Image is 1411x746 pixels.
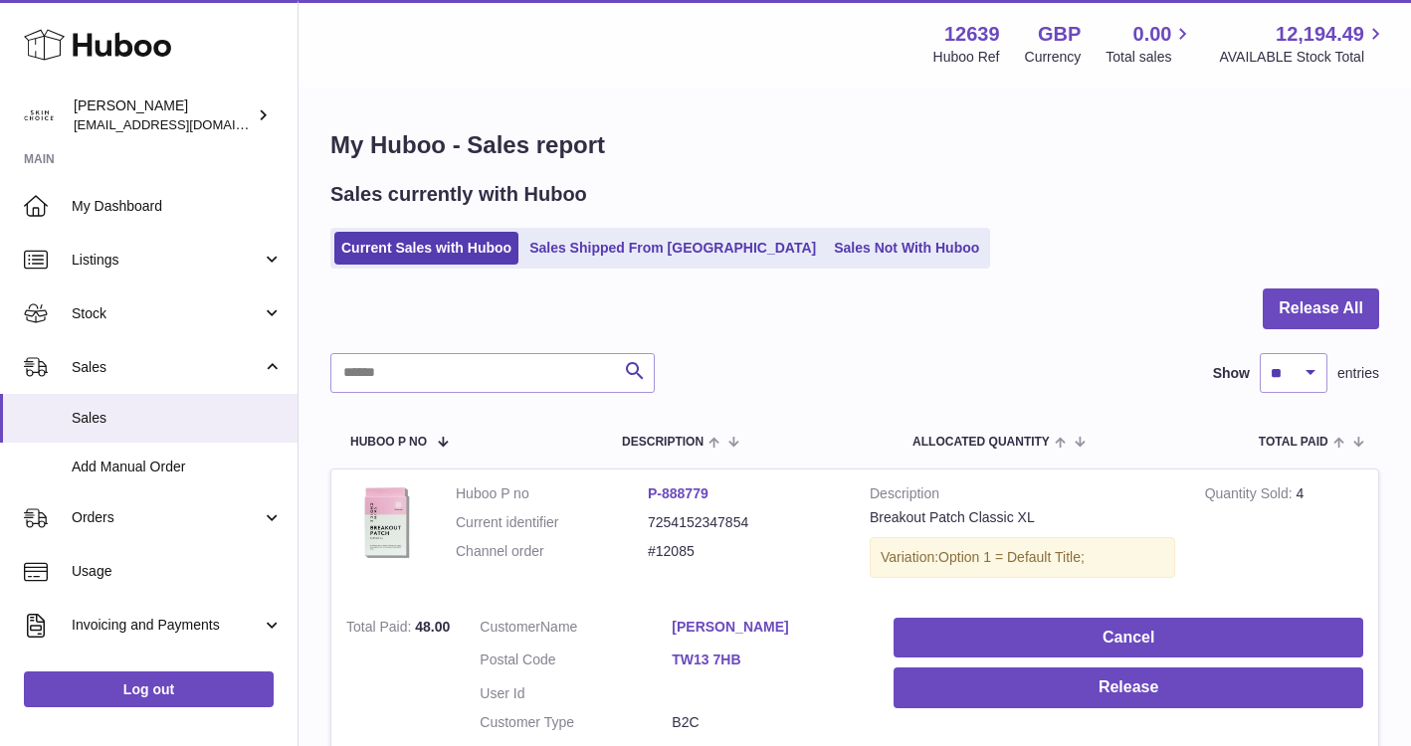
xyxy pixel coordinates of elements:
[1219,21,1387,67] a: 12,194.49 AVAILABLE Stock Total
[24,671,274,707] a: Log out
[72,409,283,428] span: Sales
[522,232,823,265] a: Sales Shipped From [GEOGRAPHIC_DATA]
[672,713,864,732] dd: B2C
[72,616,262,635] span: Invoicing and Payments
[72,458,283,476] span: Add Manual Order
[72,251,262,270] span: Listings
[1190,469,1378,603] td: 4
[894,667,1363,708] button: Release
[870,484,1175,508] strong: Description
[74,116,293,132] span: [EMAIL_ADDRESS][DOMAIN_NAME]
[672,618,864,637] a: [PERSON_NAME]
[456,542,648,561] dt: Channel order
[334,232,518,265] a: Current Sales with Huboo
[456,513,648,532] dt: Current identifier
[648,485,708,501] a: P-888779
[1025,48,1082,67] div: Currency
[480,713,672,732] dt: Customer Type
[1106,48,1194,67] span: Total sales
[1337,364,1379,383] span: entries
[480,618,672,642] dt: Name
[648,542,840,561] dd: #12085
[480,619,540,635] span: Customer
[1263,288,1379,329] button: Release All
[827,232,986,265] a: Sales Not With Huboo
[1276,21,1364,48] span: 12,194.49
[346,484,426,564] img: 126391698402450.jpg
[648,513,840,532] dd: 7254152347854
[346,619,415,640] strong: Total Paid
[456,484,648,503] dt: Huboo P no
[72,304,262,323] span: Stock
[870,508,1175,527] div: Breakout Patch Classic XL
[74,96,253,134] div: [PERSON_NAME]
[24,100,54,130] img: admin@skinchoice.com
[72,508,262,527] span: Orders
[1106,21,1194,67] a: 0.00 Total sales
[944,21,1000,48] strong: 12639
[72,562,283,581] span: Usage
[350,436,427,449] span: Huboo P no
[1205,485,1297,506] strong: Quantity Sold
[1133,21,1172,48] span: 0.00
[672,651,864,669] a: TW13 7HB
[912,436,1050,449] span: ALLOCATED Quantity
[622,436,704,449] span: Description
[330,181,587,208] h2: Sales currently with Huboo
[1213,364,1250,383] label: Show
[894,618,1363,658] button: Cancel
[480,651,672,674] dt: Postal Code
[938,549,1085,565] span: Option 1 = Default Title;
[870,537,1175,578] div: Variation:
[330,129,1379,161] h1: My Huboo - Sales report
[933,48,1000,67] div: Huboo Ref
[480,684,672,703] dt: User Id
[1219,48,1387,67] span: AVAILABLE Stock Total
[1038,21,1081,48] strong: GBP
[1259,436,1328,449] span: Total paid
[72,197,283,216] span: My Dashboard
[415,619,450,635] span: 48.00
[72,358,262,377] span: Sales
